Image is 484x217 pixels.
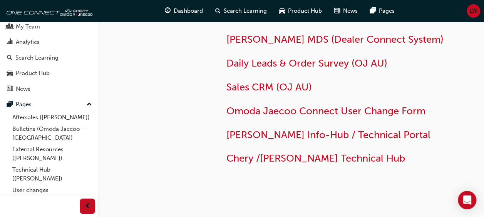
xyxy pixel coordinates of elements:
span: Dashboard [174,7,203,15]
a: Omoda Jaecoo Connect User Change Form [226,105,425,117]
span: Pages [379,7,395,15]
span: pages-icon [7,101,13,108]
a: guage-iconDashboard [159,3,209,19]
a: Analytics [3,35,95,49]
a: Search Learning [3,51,95,65]
div: Pages [16,100,32,109]
span: Product Hub [288,7,322,15]
a: Sales CRM (OJ AU) [226,81,312,93]
span: guage-icon [165,6,171,16]
span: car-icon [279,6,285,16]
a: car-iconProduct Hub [273,3,328,19]
span: search-icon [215,6,221,16]
button: DashboardMy TeamAnalyticsSearch LearningProduct HubNews [3,2,95,97]
a: Daily Leads & Order Survey (OJ AU) [226,57,387,69]
span: up-icon [87,100,92,110]
a: [PERSON_NAME] Info-Hub / Technical Portal [226,129,430,141]
span: pages-icon [370,6,376,16]
div: Open Intercom Messenger [458,191,476,209]
div: Analytics [16,38,40,47]
span: news-icon [7,86,13,93]
img: oneconnect [4,3,92,18]
a: Chery /[PERSON_NAME] Technical Hub [226,152,405,164]
span: people-icon [7,23,13,30]
span: car-icon [7,70,13,77]
a: Aftersales ([PERSON_NAME]) [9,112,95,124]
a: News [3,82,95,96]
a: pages-iconPages [364,3,401,19]
span: prev-icon [85,202,90,211]
a: Technical Hub ([PERSON_NAME]) [9,164,95,184]
a: User changes [9,184,95,196]
a: [PERSON_NAME] MDS (Dealer Connect System) [226,33,444,45]
a: Product Hub [3,66,95,80]
a: My Team [3,20,95,34]
span: Search Learning [224,7,267,15]
div: Product Hub [16,69,50,78]
a: External Resources ([PERSON_NAME]) [9,144,95,164]
a: Bulletins (Omoda Jaecoo - [GEOGRAPHIC_DATA]) [9,123,95,144]
div: My Team [16,22,40,31]
div: News [16,85,30,93]
span: news-icon [334,6,340,16]
button: LW [467,4,480,18]
a: news-iconNews [328,3,364,19]
span: chart-icon [7,39,13,46]
span: LW [469,7,477,15]
button: Pages [3,97,95,112]
a: search-iconSearch Learning [209,3,273,19]
div: Search Learning [15,53,59,62]
span: search-icon [7,55,12,62]
span: News [343,7,358,15]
